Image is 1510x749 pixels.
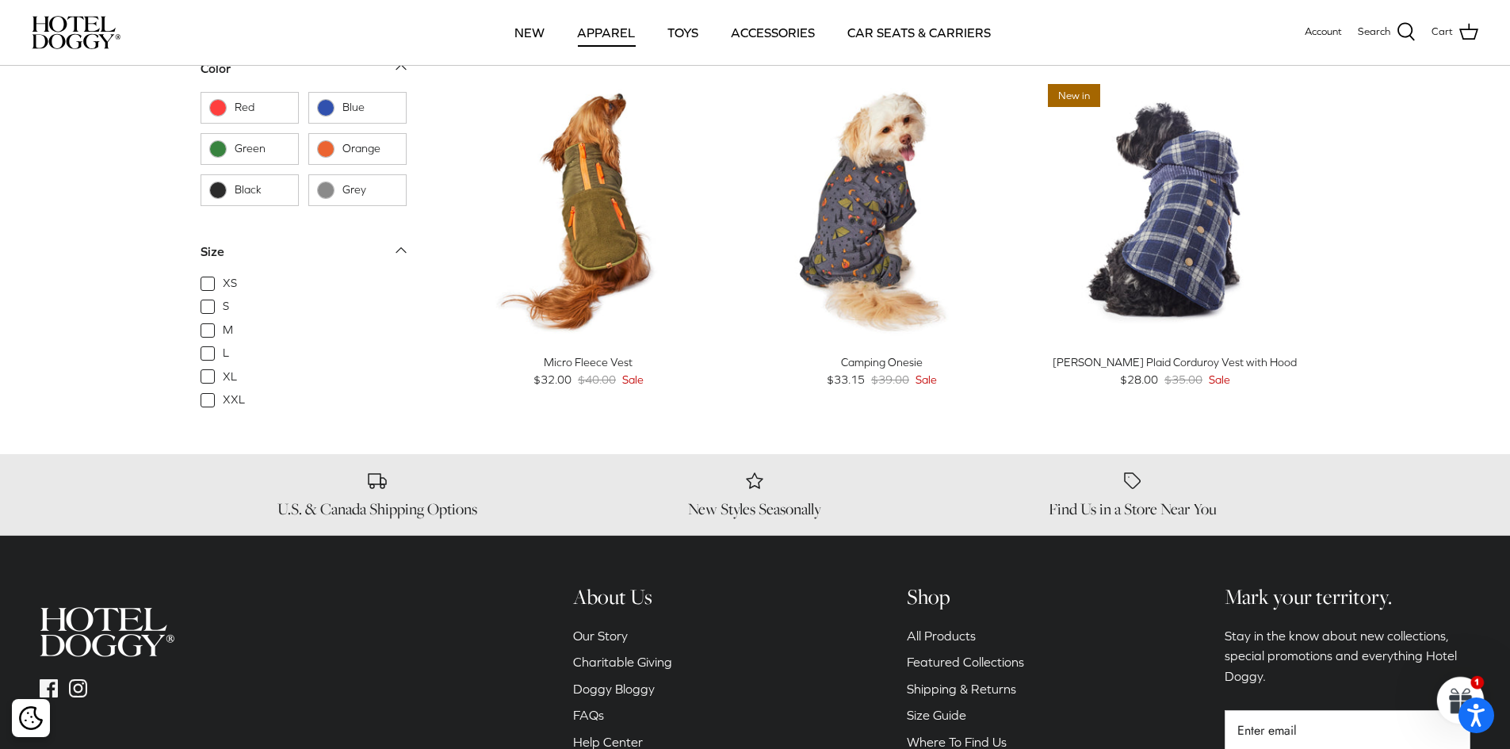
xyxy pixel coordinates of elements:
a: Micro Fleece Vest [454,76,724,346]
span: Blue [342,100,398,116]
h6: About Us [573,583,707,610]
a: Size Guide [907,708,966,722]
span: $33.15 [827,371,865,388]
span: $28.00 [1120,371,1158,388]
span: Cart [1432,24,1453,40]
a: Color [201,56,407,92]
span: L [223,346,229,361]
h6: U.S. & Canada Shipping Options [201,499,555,519]
span: M [223,323,233,338]
span: Grey [342,182,398,198]
span: XL [223,369,237,385]
h6: Find Us in a Store Near You [956,499,1310,519]
span: Sale [1209,371,1230,388]
span: XS [223,276,237,292]
a: Size [201,239,407,275]
a: Search [1358,22,1416,43]
img: hoteldoggycom [40,607,174,657]
h6: Mark your territory. [1225,583,1470,610]
a: Melton Plaid Corduroy Vest with Hood [1040,76,1309,346]
span: Sale [916,371,937,388]
a: Our Story [573,629,628,643]
span: Sale [622,371,644,388]
span: $40.00 [578,371,616,388]
h6: New Styles Seasonally [578,499,932,519]
span: $39.00 [871,371,909,388]
span: Account [1305,25,1342,37]
div: Micro Fleece Vest [454,353,724,371]
a: ACCESSORIES [717,6,829,59]
a: Account [1305,24,1342,40]
span: Search [1358,24,1390,40]
a: Instagram [69,679,87,697]
span: $32.00 [533,371,572,388]
a: Shipping & Returns [907,682,1016,696]
h6: Shop [907,583,1024,610]
a: TOYS [653,6,713,59]
a: Help Center [573,735,643,749]
div: Primary navigation [235,6,1270,59]
a: Featured Collections [907,655,1024,669]
div: Cookie policy [12,699,50,737]
img: hoteldoggycom [32,16,120,49]
a: CAR SEATS & CARRIERS [833,6,1005,59]
span: New in [1048,84,1100,107]
a: FAQs [573,708,604,722]
span: $35.00 [1164,371,1202,388]
span: Black [235,182,290,198]
span: 15% off [755,84,811,107]
span: S [223,300,229,315]
button: Cookie policy [17,705,44,732]
a: All Products [907,629,976,643]
a: Camping Onesie [747,76,1016,346]
div: [PERSON_NAME] Plaid Corduroy Vest with Hood [1040,353,1309,371]
a: [PERSON_NAME] Plaid Corduroy Vest with Hood $28.00 $35.00 Sale [1040,353,1309,389]
a: Charitable Giving [573,655,672,669]
a: Doggy Bloggy [573,682,655,696]
span: XXL [223,392,245,408]
span: Orange [342,141,398,157]
p: Stay in the know about new collections, special promotions and everything Hotel Doggy. [1225,626,1470,687]
a: U.S. & Canada Shipping Options [201,470,555,519]
a: Micro Fleece Vest $32.00 $40.00 Sale [454,353,724,389]
a: Find Us in a Store Near You [956,470,1310,519]
div: Size [201,242,224,262]
span: 20% off [462,84,518,107]
div: Color [201,59,231,80]
a: NEW [500,6,559,59]
a: Camping Onesie $33.15 $39.00 Sale [747,353,1016,389]
span: Green [235,141,290,157]
a: Cart [1432,22,1478,43]
a: Facebook [40,679,58,697]
span: Red [235,100,290,116]
a: APPAREL [563,6,649,59]
div: Camping Onesie [747,353,1016,371]
img: Cookie policy [19,706,43,730]
a: Where To Find Us [907,735,1007,749]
